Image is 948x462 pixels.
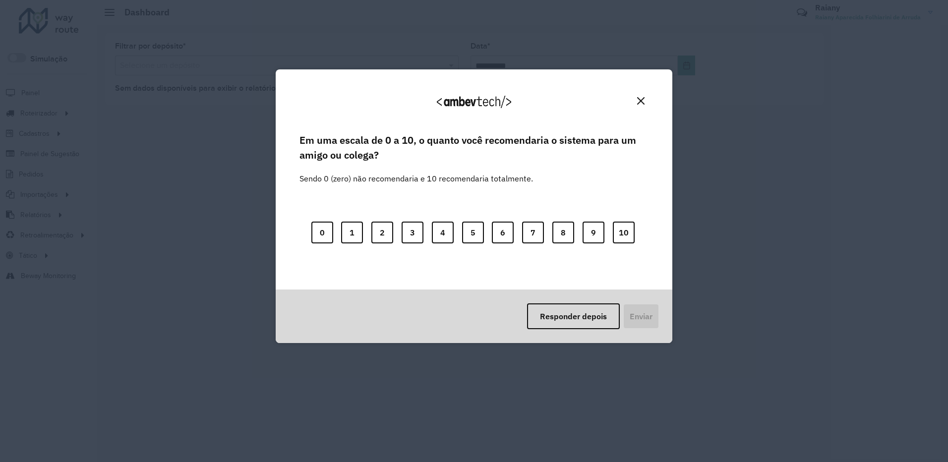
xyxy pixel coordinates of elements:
[402,222,423,243] button: 3
[371,222,393,243] button: 2
[522,222,544,243] button: 7
[613,222,635,243] button: 10
[637,97,645,105] img: Close
[527,303,620,329] button: Responder depois
[437,96,511,108] img: Logo Ambevtech
[633,93,649,109] button: Close
[299,161,533,184] label: Sendo 0 (zero) não recomendaria e 10 recomendaria totalmente.
[311,222,333,243] button: 0
[462,222,484,243] button: 5
[341,222,363,243] button: 1
[299,133,649,163] label: Em uma escala de 0 a 10, o quanto você recomendaria o sistema para um amigo ou colega?
[552,222,574,243] button: 8
[492,222,514,243] button: 6
[583,222,604,243] button: 9
[432,222,454,243] button: 4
